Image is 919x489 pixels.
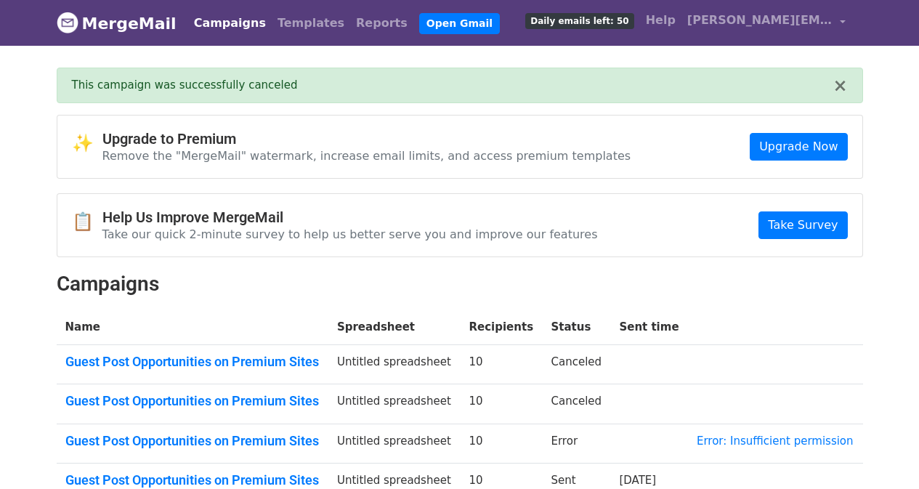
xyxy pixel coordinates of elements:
th: Status [542,310,610,344]
th: Recipients [460,310,542,344]
td: 10 [460,424,542,464]
th: Spreadsheet [328,310,461,344]
td: Untitled spreadsheet [328,384,461,424]
img: MergeMail logo [57,12,78,33]
a: [DATE] [619,474,656,487]
a: Guest Post Opportunities on Premium Sites [65,354,320,370]
a: Guest Post Opportunities on Premium Sites [65,433,320,449]
span: 📋 [72,211,102,233]
a: Error: Insufficient permission [697,435,854,448]
a: Help [640,6,681,35]
td: Canceled [542,344,610,384]
a: MergeMail [57,8,177,39]
span: Daily emails left: 50 [525,13,633,29]
a: Guest Post Opportunities on Premium Sites [65,393,320,409]
th: Name [57,310,328,344]
a: Templates [272,9,350,38]
td: Untitled spreadsheet [328,344,461,384]
td: Error [542,424,610,464]
td: 10 [460,344,542,384]
h4: Upgrade to Premium [102,130,631,147]
h2: Campaigns [57,272,863,296]
th: Sent time [610,310,688,344]
td: 10 [460,384,542,424]
a: [PERSON_NAME][EMAIL_ADDRESS][DOMAIN_NAME] [681,6,851,40]
a: Reports [350,9,413,38]
a: Take Survey [758,211,847,239]
td: Canceled [542,384,610,424]
a: Daily emails left: 50 [519,6,639,35]
span: [PERSON_NAME][EMAIL_ADDRESS][DOMAIN_NAME] [687,12,833,29]
a: Campaigns [188,9,272,38]
a: Open Gmail [419,13,500,34]
a: Upgrade Now [750,133,847,161]
td: Untitled spreadsheet [328,424,461,464]
span: ✨ [72,133,102,154]
h4: Help Us Improve MergeMail [102,209,598,226]
p: Remove the "MergeMail" watermark, increase email limits, and access premium templates [102,148,631,163]
button: × [833,77,847,94]
a: Guest Post Opportunities on Premium Sites [65,472,320,488]
p: Take our quick 2-minute survey to help us better serve you and improve our features [102,227,598,242]
div: This campaign was successfully canceled [72,77,833,94]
